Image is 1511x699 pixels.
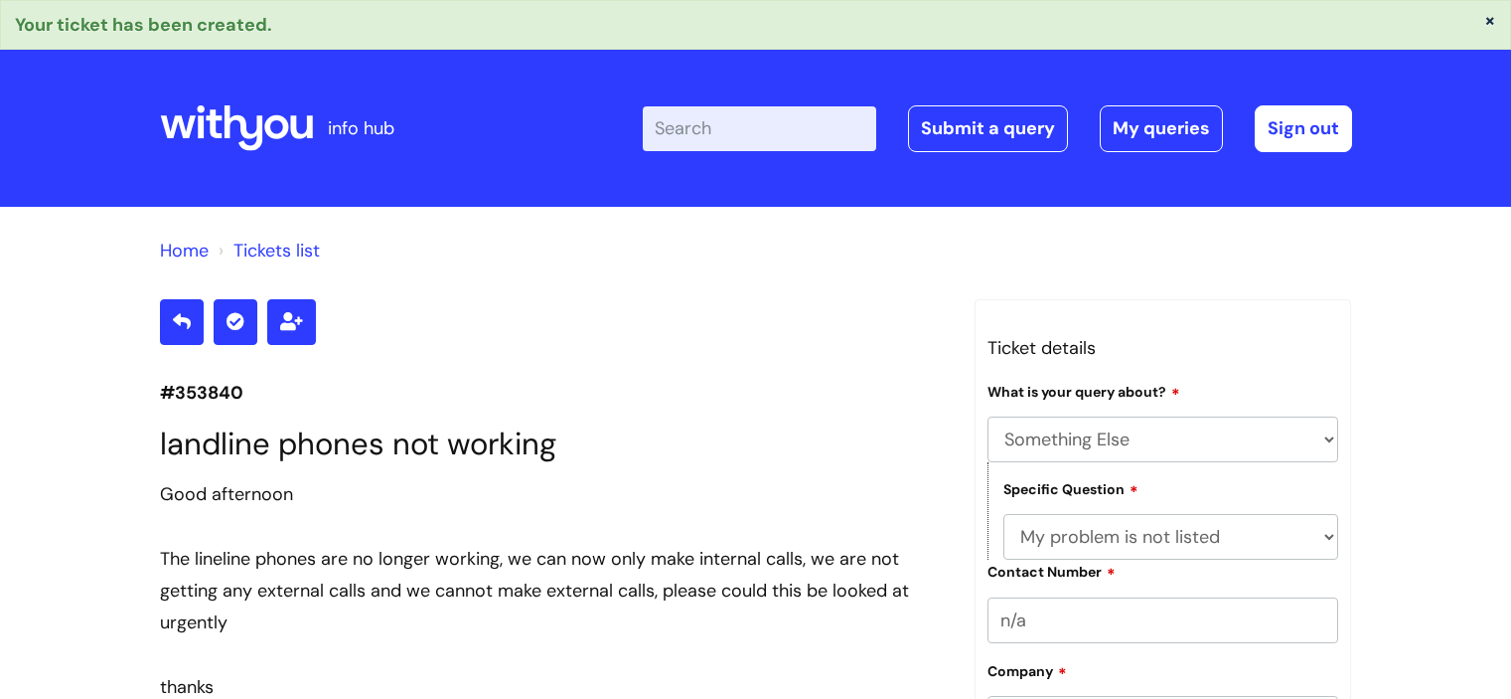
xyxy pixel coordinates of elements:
li: Solution home [160,235,209,266]
label: Contact Number [987,561,1116,581]
input: Search [643,106,876,150]
h3: Ticket details [987,332,1339,364]
label: What is your query about? [987,381,1180,401]
label: Specific Question [1003,478,1138,498]
p: info hub [328,112,394,144]
p: #353840 [160,377,945,409]
div: | - [643,105,1352,151]
h1: landline phones not working [160,426,945,462]
div: The lineline phones are no longer working, we can now only make internal calls, we are not gettin... [160,543,945,639]
label: Company [987,660,1067,680]
div: Good afternoon [160,478,945,510]
button: × [1484,11,1496,29]
a: Home [160,239,209,262]
a: Submit a query [908,105,1068,151]
a: My queries [1100,105,1223,151]
a: Tickets list [233,239,320,262]
li: Tickets list [214,235,320,266]
a: Sign out [1255,105,1352,151]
